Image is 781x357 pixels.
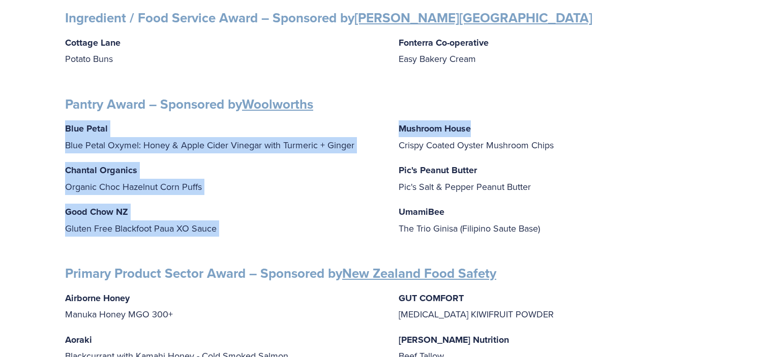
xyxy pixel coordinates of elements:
[65,122,108,135] strong: Blue Petal
[399,120,716,153] p: Crispy Coated Oyster Mushroom Chips
[65,120,382,153] p: Blue Petal Oxymel: Honey & Apple Cider Vinegar with Turmeric + Ginger
[399,291,464,305] strong: GUT COMFORT
[65,94,313,114] strong: Pantry Award – Sponsored by
[65,264,496,283] strong: Primary Product Sector Award – Sponsored by
[65,35,382,67] p: Potato Buns
[399,205,444,218] strong: UmamiBee
[65,291,130,305] strong: Airborne Honey
[399,36,489,49] strong: Fonterra Co-operative
[65,164,137,177] strong: Chantal Organics
[65,204,382,236] p: Gluten Free Blackfoot Paua XO Sauce
[399,290,716,322] p: [MEDICAL_DATA] KIWIFRUIT POWDER
[242,94,313,114] a: Woolworths
[65,8,592,27] strong: Ingredient / Food Service Award – Sponsored by
[65,205,128,218] strong: Good Chow NZ
[65,36,121,49] strong: Cottage Lane
[399,164,477,177] strong: Pic's Peanut Butter
[65,290,382,322] p: Manuka Honey MGO 300+
[342,264,496,283] a: New Zealand Food Safety
[399,333,509,346] strong: [PERSON_NAME] Nutrition
[399,122,471,135] strong: Mushroom House
[399,162,716,194] p: Pic's Salt & Pepper Peanut Butter
[65,333,92,346] strong: Aoraki
[399,35,716,67] p: Easy Bakery Cream
[399,204,716,236] p: The Trio Ginisa (Filipino Saute Base)
[354,8,592,27] a: [PERSON_NAME][GEOGRAPHIC_DATA]
[65,162,382,194] p: Organic Choc Hazelnut Corn Puffs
